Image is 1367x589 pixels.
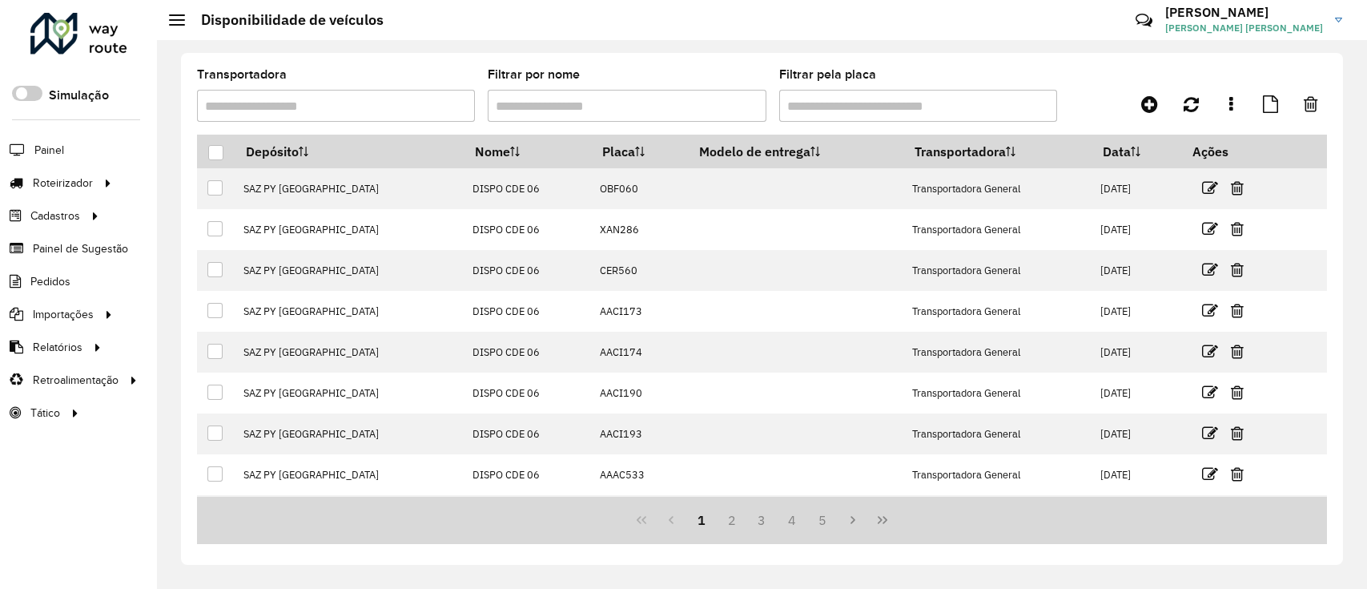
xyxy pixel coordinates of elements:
[1092,495,1181,536] td: [DATE]
[838,505,868,535] button: Next Page
[1202,341,1218,362] a: Editar
[235,168,464,209] td: SAZ PY [GEOGRAPHIC_DATA]
[688,135,903,168] th: Modelo de entrega
[903,250,1092,291] td: Transportadora General
[867,505,898,535] button: Last Page
[1092,250,1181,291] td: [DATE]
[1092,209,1181,250] td: [DATE]
[903,414,1092,454] td: Transportadora General
[464,454,591,495] td: DISPO CDE 06
[686,505,717,535] button: 1
[1202,422,1218,444] a: Editar
[1231,300,1244,321] a: Excluir
[235,135,464,168] th: Depósito
[464,291,591,332] td: DISPO CDE 06
[235,332,464,373] td: SAZ PY [GEOGRAPHIC_DATA]
[33,306,94,323] span: Importações
[591,291,688,332] td: AACI173
[235,373,464,414] td: SAZ PY [GEOGRAPHIC_DATA]
[1165,5,1323,20] h3: [PERSON_NAME]
[235,454,464,495] td: SAZ PY [GEOGRAPHIC_DATA]
[1231,218,1244,240] a: Excluir
[1127,3,1161,38] a: Contato Rápido
[464,250,591,291] td: DISPO CDE 06
[235,291,464,332] td: SAZ PY [GEOGRAPHIC_DATA]
[488,65,580,84] label: Filtrar por nome
[591,209,688,250] td: XAN286
[33,372,119,389] span: Retroalimentação
[1202,177,1218,199] a: Editar
[1231,381,1244,403] a: Excluir
[464,168,591,209] td: DISPO CDE 06
[591,414,688,454] td: AACI193
[591,135,688,168] th: Placa
[30,208,80,224] span: Cadastros
[591,168,688,209] td: OBF060
[1231,341,1244,362] a: Excluir
[464,495,591,536] td: DISPO CDE 06
[197,65,287,84] label: Transportadora
[464,135,591,168] th: Nome
[33,240,128,257] span: Painel de Sugestão
[30,405,60,422] span: Tático
[777,505,807,535] button: 4
[1231,259,1244,280] a: Excluir
[235,209,464,250] td: SAZ PY [GEOGRAPHIC_DATA]
[779,65,876,84] label: Filtrar pela placa
[903,495,1092,536] td: Transportadora General
[1092,414,1181,454] td: [DATE]
[34,142,64,159] span: Painel
[1165,21,1323,35] span: [PERSON_NAME] [PERSON_NAME]
[903,168,1092,209] td: Transportadora General
[1092,373,1181,414] td: [DATE]
[235,495,464,536] td: SAZ PY [GEOGRAPHIC_DATA]
[1092,454,1181,495] td: [DATE]
[185,11,384,29] h2: Disponibilidade de veículos
[1181,135,1277,168] th: Ações
[747,505,778,535] button: 3
[903,373,1092,414] td: Transportadora General
[1092,135,1181,168] th: Data
[1231,463,1244,485] a: Excluir
[33,175,93,192] span: Roteirizador
[1231,422,1244,444] a: Excluir
[464,332,591,373] td: DISPO CDE 06
[33,339,82,356] span: Relatórios
[903,291,1092,332] td: Transportadora General
[1092,168,1181,209] td: [DATE]
[1092,291,1181,332] td: [DATE]
[591,332,688,373] td: AACI174
[591,250,688,291] td: CER560
[464,373,591,414] td: DISPO CDE 06
[903,454,1092,495] td: Transportadora General
[1231,177,1244,199] a: Excluir
[903,135,1092,168] th: Transportadora
[235,250,464,291] td: SAZ PY [GEOGRAPHIC_DATA]
[807,505,838,535] button: 5
[591,495,688,536] td: AACA399
[717,505,747,535] button: 2
[49,86,109,105] label: Simulação
[1202,300,1218,321] a: Editar
[1202,259,1218,280] a: Editar
[1202,381,1218,403] a: Editar
[30,273,70,290] span: Pedidos
[903,209,1092,250] td: Transportadora General
[1202,463,1218,485] a: Editar
[235,414,464,454] td: SAZ PY [GEOGRAPHIC_DATA]
[1092,332,1181,373] td: [DATE]
[464,209,591,250] td: DISPO CDE 06
[591,454,688,495] td: AAAC533
[1202,218,1218,240] a: Editar
[464,414,591,454] td: DISPO CDE 06
[903,332,1092,373] td: Transportadora General
[591,373,688,414] td: AACI190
